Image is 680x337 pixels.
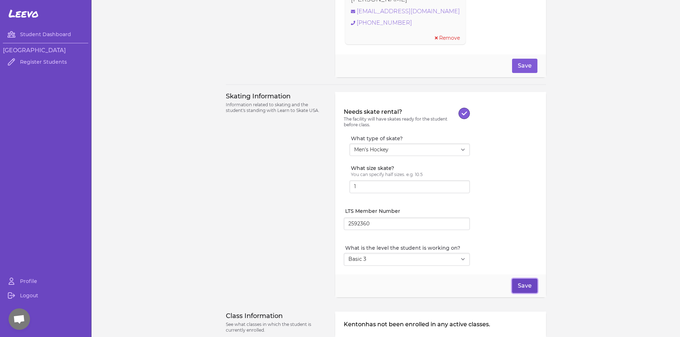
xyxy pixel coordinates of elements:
[435,34,460,41] button: Remove
[3,274,88,288] a: Profile
[439,34,460,41] span: Remove
[3,55,88,69] a: Register Students
[226,312,327,320] h3: Class Information
[351,135,470,142] label: What type of skate?
[512,59,537,73] button: Save
[344,218,470,230] input: LTS or USFSA number
[512,279,537,293] button: Save
[226,322,327,333] p: See what classes in which the student is currently enrolled.
[351,19,460,27] a: [PHONE_NUMBER]
[226,92,327,101] h3: Skating Information
[351,7,460,16] a: [EMAIL_ADDRESS][DOMAIN_NAME]
[9,7,39,20] span: Leevo
[344,108,458,116] label: Needs skate rental?
[3,27,88,41] a: Student Dashboard
[344,116,458,128] p: The facility will have skates ready for the student before class.
[345,207,470,215] label: LTS Member Number
[351,172,470,177] p: You can specify half sizes. e.g. 10.5
[9,308,30,330] a: Open chat
[3,288,88,303] a: Logout
[3,46,88,55] h3: [GEOGRAPHIC_DATA]
[351,165,470,172] label: What size skate?
[344,320,537,329] p: Kenton has not been enrolled in any active classes.
[226,102,327,113] p: Information related to skating and the student's standing with Learn to Skate USA.
[345,244,470,251] label: What is the level the student is working on?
